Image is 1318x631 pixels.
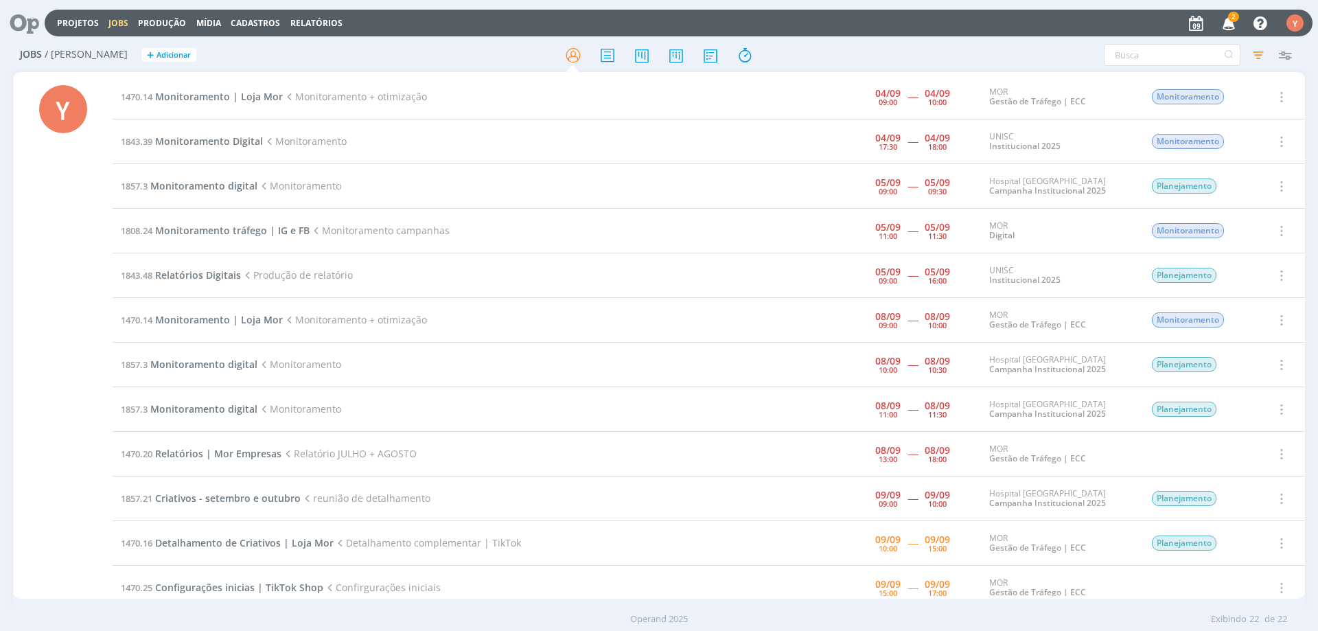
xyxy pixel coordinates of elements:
span: ----- [907,492,918,505]
span: 22 [1249,612,1259,626]
a: Campanha Institucional 2025 [989,408,1106,420]
div: 04/09 [925,89,950,98]
div: 04/09 [875,133,901,143]
a: Institucional 2025 [989,140,1061,152]
div: MOR [989,444,1131,464]
span: 1470.14 [121,314,152,326]
a: 1470.14Monitoramento | Loja Mor [121,313,283,326]
div: Hospital [GEOGRAPHIC_DATA] [989,176,1131,196]
div: 10:30 [928,366,947,374]
div: 10:00 [928,500,947,507]
span: 2 [1228,12,1239,22]
a: Gestão de Tráfego | ECC [989,452,1086,464]
span: Monitoramento digital [150,402,257,415]
span: de [1264,612,1275,626]
span: Relatório JULHO + AGOSTO [281,447,417,460]
span: Relatórios | Mor Empresas [155,447,281,460]
div: 08/09 [925,356,950,366]
div: 08/09 [925,312,950,321]
div: 09:00 [879,277,897,284]
button: Produção [134,18,190,29]
a: Jobs [108,17,128,29]
input: Busca [1104,44,1240,66]
div: 11:00 [879,232,897,240]
div: 08/09 [875,312,901,321]
span: ----- [907,447,918,460]
button: 2 [1214,11,1242,36]
span: Relatórios Digitais [155,268,241,282]
span: Cadastros [231,17,280,29]
span: Produção de relatório [241,268,353,282]
a: 1857.21Criativos - setembro e outubro [121,492,301,505]
span: Monitoramento [263,135,347,148]
div: MOR [989,310,1131,330]
div: 11:30 [928,232,947,240]
span: Monitoramento digital [150,358,257,371]
span: Jobs [20,49,42,60]
span: Monitoramento tráfego | IG e FB [155,224,310,237]
span: ----- [907,179,918,192]
a: Gestão de Tráfego | ECC [989,95,1086,107]
div: 10:00 [928,98,947,106]
div: Hospital [GEOGRAPHIC_DATA] [989,355,1131,375]
span: Monitoramento + otimização [283,313,427,326]
span: 1857.3 [121,180,148,192]
div: 10:00 [879,544,897,552]
span: Configurações inicias | TikTok Shop [155,581,323,594]
span: Planejamento [1152,357,1216,372]
span: Exibindo [1211,612,1247,626]
span: reunião de detalhamento [301,492,430,505]
div: 18:00 [928,455,947,463]
span: Detalhamento de Criativos | Loja Mor [155,536,334,549]
span: ----- [907,313,918,326]
span: Planejamento [1152,179,1216,194]
span: Planejamento [1152,402,1216,417]
span: ----- [907,581,918,594]
span: Monitoramento digital [150,179,257,192]
div: 05/09 [875,222,901,232]
span: Monitoramento + otimização [283,90,427,103]
div: 05/09 [925,267,950,277]
div: 17:00 [928,589,947,597]
span: Adicionar [157,51,191,60]
span: Monitoramento | Loja Mor [155,90,283,103]
a: 1470.25Configurações inicias | TikTok Shop [121,581,323,594]
span: 1857.21 [121,492,152,505]
span: Planejamento [1152,536,1216,551]
div: 09/09 [875,535,901,544]
a: 1857.3Monitoramento digital [121,358,257,371]
span: / [PERSON_NAME] [45,49,128,60]
a: Campanha Institucional 2025 [989,363,1106,375]
div: 11:30 [928,411,947,418]
a: Mídia [196,17,221,29]
div: 08/09 [925,401,950,411]
button: Projetos [53,18,103,29]
a: Campanha Institucional 2025 [989,185,1106,196]
span: 1470.14 [121,91,152,103]
span: ----- [907,402,918,415]
a: Produção [138,17,186,29]
div: 09/09 [925,580,950,589]
span: Monitoramento [257,179,341,192]
div: 08/09 [925,446,950,455]
a: 1470.16Detalhamento de Criativos | Loja Mor [121,536,334,549]
div: 09:00 [879,321,897,329]
div: 09/09 [875,580,901,589]
div: Hospital [GEOGRAPHIC_DATA] [989,400,1131,420]
div: UNISC [989,266,1131,286]
span: 1470.20 [121,448,152,460]
span: 1843.39 [121,135,152,148]
div: 05/09 [925,178,950,187]
div: 04/09 [925,133,950,143]
div: 05/09 [875,178,901,187]
div: MOR [989,534,1131,553]
div: 08/09 [875,401,901,411]
div: Y [1286,14,1304,32]
span: 1857.3 [121,403,148,415]
span: + [147,48,154,62]
a: Institucional 2025 [989,274,1061,286]
span: Criativos - setembro e outubro [155,492,301,505]
div: 15:00 [928,544,947,552]
span: Detalhamento complementar | TikTok [334,536,521,549]
div: MOR [989,221,1131,241]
